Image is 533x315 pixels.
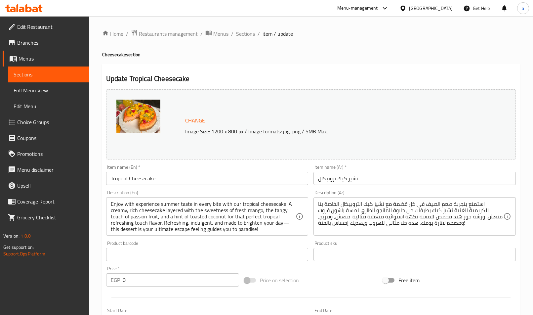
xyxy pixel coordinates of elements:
[102,51,520,58] h4: Cheesecake section
[102,30,123,38] a: Home
[183,114,208,127] button: Change
[3,146,89,162] a: Promotions
[313,248,516,261] input: Please enter product sku
[183,127,474,135] p: Image Size: 1200 x 800 px / Image formats: jpg, png / 5MB Max.
[3,209,89,225] a: Grocery Checklist
[17,182,84,190] span: Upsell
[205,29,228,38] a: Menus
[17,23,84,31] span: Edit Restaurant
[111,276,120,284] p: EGP
[3,114,89,130] a: Choice Groups
[318,201,503,232] textarea: استمتع بتجربة طعم الصيف فى كل قضمة مع تشيز كيك التروبيكال الخاصة بنا الكريمية الغنية تشيز كيك بطب...
[106,74,516,84] h2: Update Tropical Cheesecake
[409,5,453,12] div: [GEOGRAPHIC_DATA]
[17,134,84,142] span: Coupons
[522,5,524,12] span: a
[3,19,89,35] a: Edit Restaurant
[3,178,89,194] a: Upsell
[260,276,299,284] span: Price on selection
[131,29,198,38] a: Restaurants management
[3,243,34,251] span: Get support on:
[258,30,260,38] li: /
[17,150,84,158] span: Promotions
[17,198,84,205] span: Coverage Report
[3,35,89,51] a: Branches
[14,70,84,78] span: Sections
[200,30,203,38] li: /
[106,248,308,261] input: Please enter product barcode
[116,100,160,133] img: mmw_638930041126086033
[3,194,89,209] a: Coverage Report
[123,273,239,287] input: Please enter price
[3,232,20,240] span: Version:
[8,98,89,114] a: Edit Menu
[17,166,84,174] span: Menu disclaimer
[398,276,420,284] span: Free item
[17,213,84,221] span: Grocery Checklist
[14,102,84,110] span: Edit Menu
[3,51,89,67] a: Menus
[14,86,84,94] span: Full Menu View
[236,30,255,38] a: Sections
[8,67,89,82] a: Sections
[337,4,378,12] div: Menu-management
[3,130,89,146] a: Coupons
[3,162,89,178] a: Menu disclaimer
[185,116,205,125] span: Change
[231,30,233,38] li: /
[19,55,84,63] span: Menus
[3,249,45,258] a: Support.OpsPlatform
[17,39,84,47] span: Branches
[20,232,31,240] span: 1.0.0
[213,30,228,38] span: Menus
[313,172,516,185] input: Enter name Ar
[126,30,128,38] li: /
[17,118,84,126] span: Choice Groups
[8,82,89,98] a: Full Menu View
[139,30,198,38] span: Restaurants management
[111,201,296,232] textarea: Enjoy with experience summer taste in every bite with our tropical cheesecake. A creamy, rich che...
[106,172,308,185] input: Enter name En
[102,29,520,38] nav: breadcrumb
[263,30,293,38] span: item / update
